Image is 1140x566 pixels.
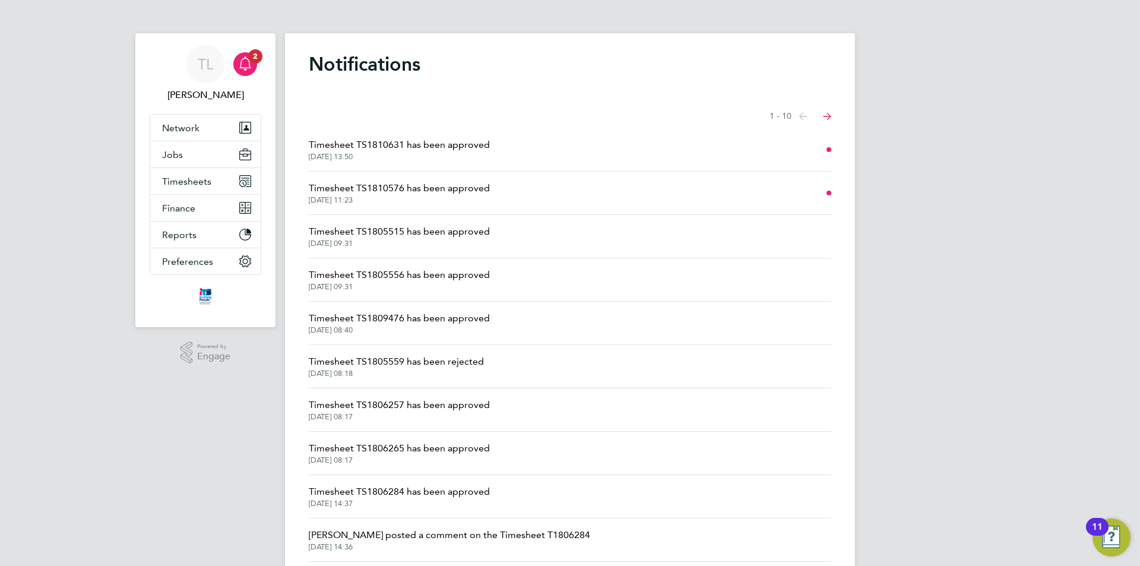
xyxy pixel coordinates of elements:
span: Timesheet TS1806284 has been approved [309,485,490,499]
span: Jobs [162,149,183,160]
span: Tim Lerwill [150,88,261,102]
span: [DATE] 14:37 [309,499,490,508]
a: [PERSON_NAME] posted a comment on the Timesheet T1806284[DATE] 14:36 [309,528,590,552]
button: Open Resource Center, 11 new notifications [1092,518,1130,556]
span: Timesheet TS1805556 has been approved [309,268,490,282]
span: Timesheet TS1806257 has been approved [309,398,490,412]
nav: Select page of notifications list [769,105,831,128]
span: Reports [162,229,197,241]
span: Timesheet TS1805559 has been rejected [309,355,484,369]
button: Network [150,115,261,141]
a: Timesheet TS1805559 has been rejected[DATE] 08:18 [309,355,484,378]
a: Timesheet TS1806257 has been approved[DATE] 08:17 [309,398,490,422]
span: [PERSON_NAME] posted a comment on the Timesheet T1806284 [309,528,590,542]
nav: Main navigation [135,33,275,327]
a: Timesheet TS1806265 has been approved[DATE] 08:17 [309,441,490,465]
span: [DATE] 08:17 [309,456,490,465]
button: Finance [150,195,261,221]
a: Timesheet TS1806284 has been approved[DATE] 14:37 [309,485,490,508]
span: [DATE] 09:31 [309,239,490,248]
span: 1 - 10 [769,110,791,122]
a: Go to home page [150,287,261,306]
span: Timesheet TS1805515 has been approved [309,224,490,239]
span: [DATE] 11:23 [309,195,490,205]
a: 2 [233,45,257,83]
span: Powered by [197,342,230,352]
div: 11 [1092,527,1103,542]
span: [DATE] 08:17 [309,412,490,422]
span: Timesheet TS1806265 has been approved [309,441,490,456]
a: Powered byEngage [180,342,231,364]
span: Preferences [162,256,213,267]
span: Timesheet TS1809476 has been approved [309,311,490,325]
a: Timesheet TS1810576 has been approved[DATE] 11:23 [309,181,490,205]
span: [DATE] 14:36 [309,542,590,552]
span: Timesheet TS1810576 has been approved [309,181,490,195]
button: Reports [150,222,261,248]
button: Timesheets [150,168,261,194]
h1: Notifications [309,52,831,76]
span: [DATE] 08:40 [309,325,490,335]
button: Preferences [150,248,261,274]
a: TL[PERSON_NAME] [150,45,261,102]
span: Network [162,122,199,134]
span: [DATE] 13:50 [309,152,490,162]
span: Timesheets [162,176,211,187]
img: itsconstruction-logo-retina.png [197,287,214,306]
a: Timesheet TS1810631 has been approved[DATE] 13:50 [309,138,490,162]
span: [DATE] 09:31 [309,282,490,292]
span: 2 [248,49,262,64]
a: Timesheet TS1805556 has been approved[DATE] 09:31 [309,268,490,292]
span: TL [198,56,213,72]
span: Finance [162,203,195,214]
a: Timesheet TS1809476 has been approved[DATE] 08:40 [309,311,490,335]
button: Jobs [150,141,261,167]
span: [DATE] 08:18 [309,369,484,378]
a: Timesheet TS1805515 has been approved[DATE] 09:31 [309,224,490,248]
span: Engage [197,352,230,362]
span: Timesheet TS1810631 has been approved [309,138,490,152]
